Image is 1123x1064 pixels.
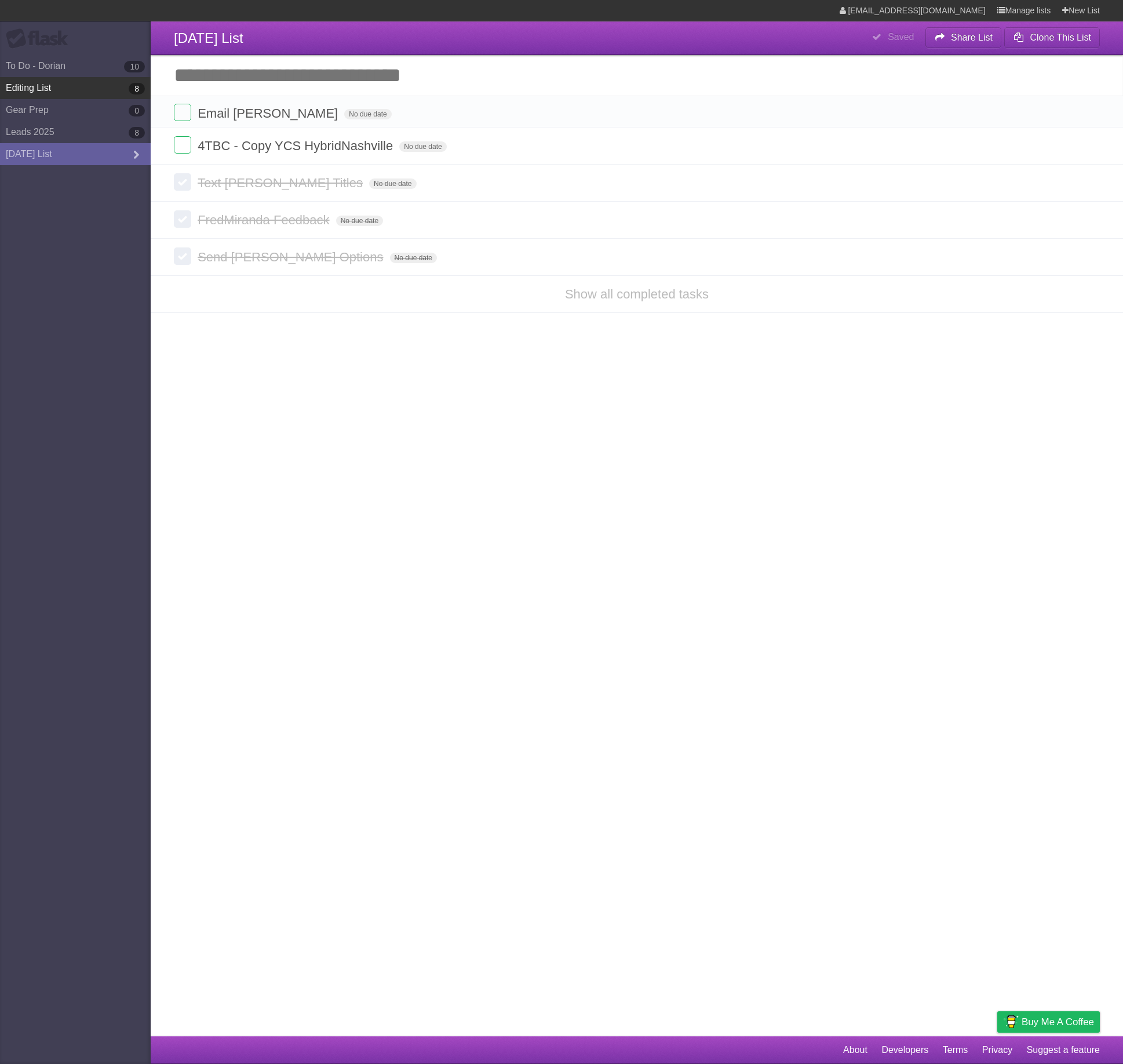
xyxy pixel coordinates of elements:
[174,173,191,191] label: Done
[336,216,383,226] span: No due date
[6,28,75,49] div: Flask
[1030,32,1091,42] b: Clone This List
[888,32,914,42] b: Saved
[925,27,1002,48] button: Share List
[174,210,191,228] label: Done
[174,136,191,154] label: Done
[198,213,332,227] span: FredMiranda Feedback
[843,1039,867,1061] a: About
[997,1011,1100,1033] a: Buy me a coffee
[198,250,386,264] span: Send [PERSON_NAME] Options
[943,1039,968,1061] a: Terms
[129,83,145,94] b: 8
[129,105,145,116] b: 0
[1022,1012,1094,1032] span: Buy me a coffee
[174,104,191,121] label: Done
[198,139,396,153] span: 4TBC - Copy YCS HybridNashville
[174,247,191,265] label: Done
[1003,1012,1019,1032] img: Buy me a coffee
[369,178,416,189] span: No due date
[951,32,993,42] b: Share List
[390,253,437,263] span: No due date
[1027,1039,1100,1061] a: Suggest a feature
[1004,27,1100,48] button: Clone This List
[198,106,341,121] span: Email [PERSON_NAME]
[129,127,145,139] b: 8
[198,176,366,190] span: Text [PERSON_NAME] Titles
[124,61,145,72] b: 10
[982,1039,1012,1061] a: Privacy
[565,287,709,301] a: Show all completed tasks
[881,1039,928,1061] a: Developers
[174,30,243,46] span: [DATE] List
[344,109,391,119] span: No due date
[399,141,446,152] span: No due date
